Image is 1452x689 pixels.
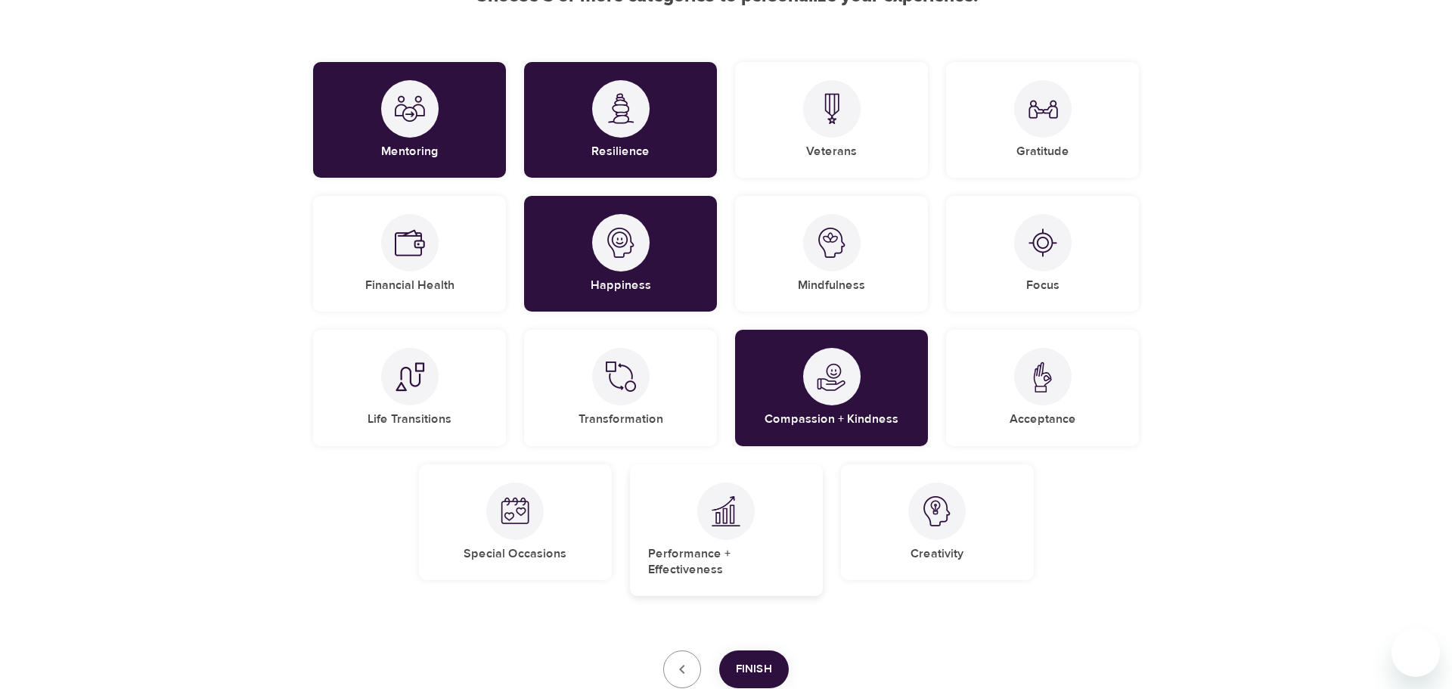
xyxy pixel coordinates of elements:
div: ResilienceResilience [524,62,717,178]
img: Veterans [817,93,847,124]
div: MindfulnessMindfulness [735,196,928,312]
div: TransformationTransformation [524,330,717,445]
h5: Veterans [806,144,857,160]
div: FocusFocus [946,196,1139,312]
h5: Compassion + Kindness [765,411,898,427]
iframe: Button to launch messaging window [1391,628,1440,677]
div: CreativityCreativity [841,464,1034,580]
h5: Creativity [911,546,963,562]
h5: Mentoring [381,144,439,160]
div: VeteransVeterans [735,62,928,178]
div: GratitudeGratitude [946,62,1139,178]
h5: Performance + Effectiveness [648,546,805,579]
h5: Focus [1026,278,1060,293]
h5: Acceptance [1010,411,1076,427]
h5: Transformation [579,411,663,427]
div: AcceptanceAcceptance [946,330,1139,445]
div: Performance + EffectivenessPerformance + Effectiveness [630,464,823,597]
img: Mentoring [395,94,425,124]
span: Finish [736,660,772,679]
h5: Financial Health [365,278,455,293]
img: Happiness [606,228,636,258]
img: Performance + Effectiveness [711,495,741,526]
div: Life TransitionsLife Transitions [313,330,506,445]
h5: Gratitude [1016,144,1069,160]
h5: Resilience [591,144,650,160]
img: Focus [1028,228,1058,258]
img: Transformation [606,362,636,392]
img: Mindfulness [817,228,847,258]
img: Compassion + Kindness [817,362,847,392]
h5: Mindfulness [798,278,865,293]
h5: Life Transitions [368,411,451,427]
img: Financial Health [395,228,425,258]
div: Special OccasionsSpecial Occasions [419,464,612,580]
h5: Happiness [591,278,651,293]
img: Special Occasions [500,496,530,526]
div: HappinessHappiness [524,196,717,312]
img: Gratitude [1028,94,1058,124]
div: Compassion + KindnessCompassion + Kindness [735,330,928,445]
button: Finish [719,650,789,688]
img: Creativity [922,496,952,526]
img: Resilience [606,93,636,124]
img: Life Transitions [395,362,425,392]
div: MentoringMentoring [313,62,506,178]
div: Financial HealthFinancial Health [313,196,506,312]
img: Acceptance [1028,362,1058,393]
h5: Special Occasions [464,546,566,562]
